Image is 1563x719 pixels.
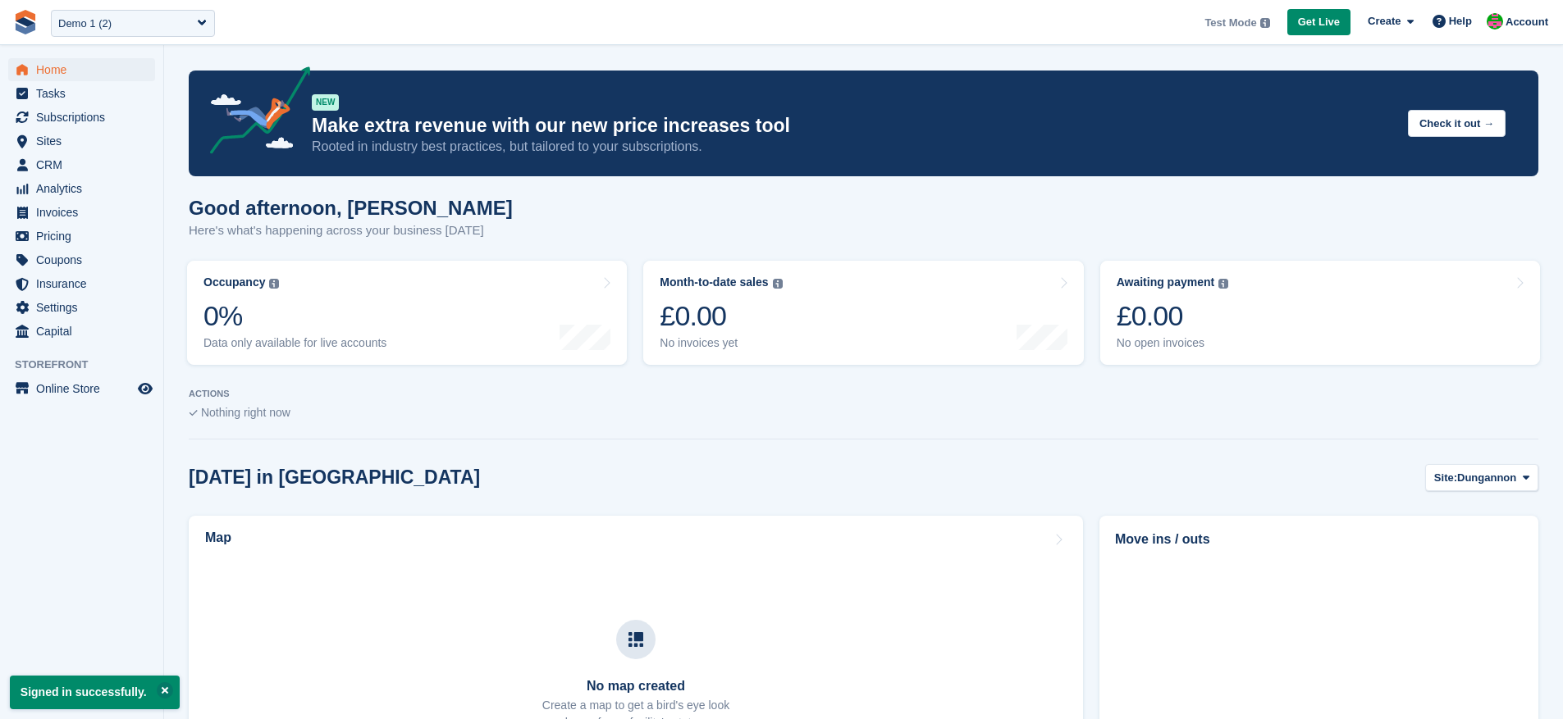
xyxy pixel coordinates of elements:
span: Insurance [36,272,135,295]
a: menu [8,130,155,152]
h2: Map [205,530,231,545]
img: icon-info-grey-7440780725fd019a000dd9b08b2336e03edf1995a4989e88bcd33f0948082b44.svg [1218,279,1228,289]
p: Here's what's happening across your business [DATE] [189,221,513,240]
a: Get Live [1287,9,1350,36]
p: Rooted in industry best practices, but tailored to your subscriptions. [312,138,1395,156]
img: price-adjustments-announcement-icon-8257ccfd72463d97f412b2fc003d46551f7dbcb40ab6d574587a9cd5c0d94... [196,66,311,160]
a: Preview store [135,379,155,398]
button: Check it out → [1408,110,1506,137]
a: menu [8,320,155,343]
span: Capital [36,320,135,343]
img: stora-icon-8386f47178a22dfd0bd8f6a31ec36ba5ce8667c1dd55bd0f319d3a0aa187defe.svg [13,10,38,34]
span: Online Store [36,377,135,400]
a: menu [8,177,155,200]
span: Site: [1434,470,1457,486]
img: map-icn-33ee37083ee616e46c38cad1a60f524a97daa1e2b2c8c0bc3eb3415660979fc1.svg [628,632,643,647]
a: menu [8,153,155,176]
img: icon-info-grey-7440780725fd019a000dd9b08b2336e03edf1995a4989e88bcd33f0948082b44.svg [269,279,279,289]
a: menu [8,106,155,129]
img: blank_slate_check_icon-ba018cac091ee9be17c0a81a6c232d5eb81de652e7a59be601be346b1b6ddf79.svg [189,410,198,416]
a: Occupancy 0% Data only available for live accounts [187,261,627,365]
div: No invoices yet [660,336,782,350]
span: Help [1449,13,1472,30]
div: Data only available for live accounts [203,336,386,350]
h1: Good afternoon, [PERSON_NAME] [189,197,513,219]
span: Coupons [36,248,135,271]
h3: No map created [542,679,729,694]
span: Account [1506,14,1548,30]
a: menu [8,296,155,319]
span: Home [36,58,135,81]
a: menu [8,82,155,105]
h2: Move ins / outs [1115,530,1523,549]
span: Create [1368,13,1401,30]
h2: [DATE] in [GEOGRAPHIC_DATA] [189,466,480,489]
span: Sites [36,130,135,152]
a: menu [8,58,155,81]
div: £0.00 [660,299,782,333]
span: Dungannon [1457,470,1516,486]
p: ACTIONS [189,389,1538,399]
a: menu [8,225,155,248]
div: NEW [312,94,339,111]
a: Month-to-date sales £0.00 No invoices yet [643,261,1083,365]
a: menu [8,272,155,295]
a: Awaiting payment £0.00 No open invoices [1100,261,1540,365]
a: menu [8,248,155,271]
span: CRM [36,153,135,176]
div: Demo 1 (2) [58,16,112,32]
span: Nothing right now [201,406,290,419]
span: Settings [36,296,135,319]
div: Month-to-date sales [660,275,768,289]
div: 0% [203,299,386,333]
img: icon-info-grey-7440780725fd019a000dd9b08b2336e03edf1995a4989e88bcd33f0948082b44.svg [773,279,783,289]
img: Izaak Crook [1487,13,1503,30]
span: Pricing [36,225,135,248]
a: menu [8,377,155,400]
span: Analytics [36,177,135,200]
div: £0.00 [1117,299,1229,333]
a: menu [8,201,155,224]
div: No open invoices [1117,336,1229,350]
div: Awaiting payment [1117,275,1215,289]
span: Subscriptions [36,106,135,129]
span: Invoices [36,201,135,224]
span: Test Mode [1204,15,1256,31]
span: Tasks [36,82,135,105]
span: Storefront [15,357,163,373]
img: icon-info-grey-7440780725fd019a000dd9b08b2336e03edf1995a4989e88bcd33f0948082b44.svg [1260,18,1270,28]
button: Site: Dungannon [1425,464,1538,491]
p: Make extra revenue with our new price increases tool [312,114,1395,138]
div: Occupancy [203,275,265,289]
span: Get Live [1298,14,1340,30]
p: Signed in successfully. [10,676,180,709]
